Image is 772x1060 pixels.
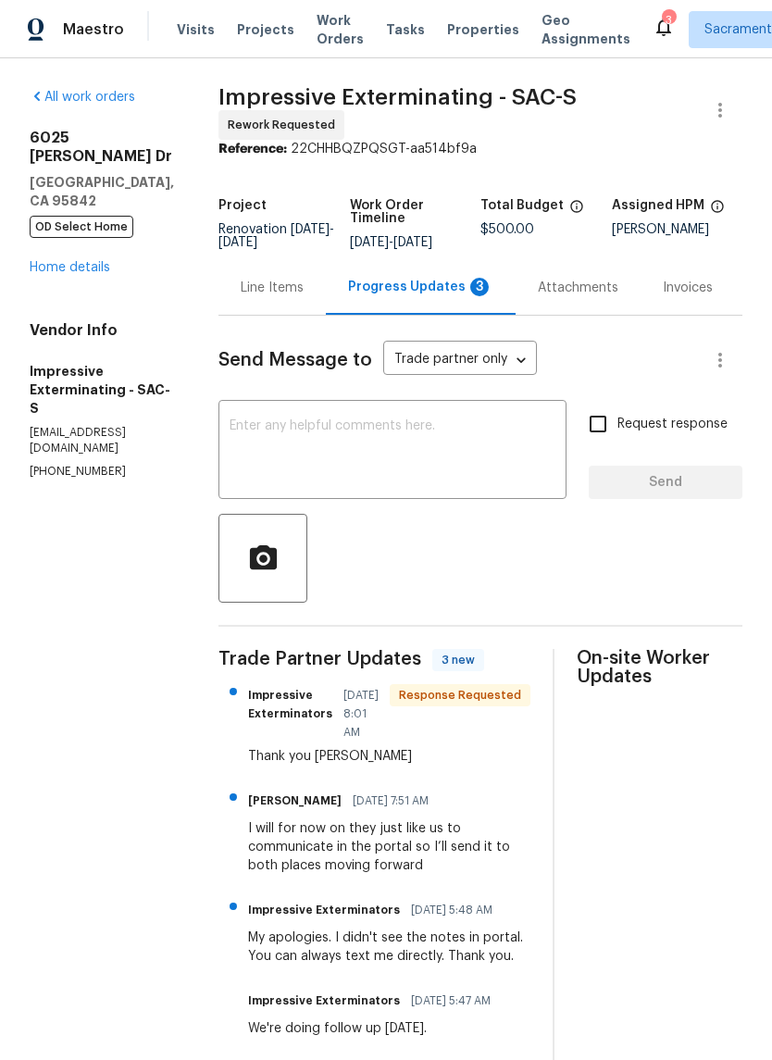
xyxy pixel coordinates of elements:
[248,1019,502,1038] div: We're doing follow up [DATE].
[228,116,342,134] span: Rework Requested
[30,261,110,274] a: Home details
[434,651,482,669] span: 3 new
[237,20,294,39] span: Projects
[393,236,432,249] span: [DATE]
[218,199,267,212] h5: Project
[480,199,564,212] h5: Total Budget
[291,223,330,236] span: [DATE]
[218,223,334,249] span: -
[248,747,530,766] div: Thank you [PERSON_NAME]
[248,991,400,1010] h6: Impressive Exterminators
[411,991,491,1010] span: [DATE] 5:47 AM
[350,236,389,249] span: [DATE]
[248,686,332,723] h6: Impressive Exterminators
[218,140,742,158] div: 22CHHBQZPQSGT-aa514bf9a
[663,279,713,297] div: Invoices
[392,686,529,705] span: Response Requested
[248,792,342,810] h6: [PERSON_NAME]
[542,11,630,48] span: Geo Assignments
[710,199,725,223] span: The hpm assigned to this work order.
[612,199,704,212] h5: Assigned HPM
[30,216,133,238] span: OD Select Home
[612,223,743,236] div: [PERSON_NAME]
[177,20,215,39] span: Visits
[218,143,287,156] b: Reference:
[248,929,530,966] div: My apologies. I didn't see the notes in portal. You can always text me directly. Thank you.
[569,199,584,223] span: The total cost of line items that have been proposed by Opendoor. This sum includes line items th...
[350,236,432,249] span: -
[248,819,530,875] div: I will for now on they just like us to communicate in the portal so I’ll send it to both places m...
[30,129,174,166] h2: 6025 [PERSON_NAME] Dr
[218,351,372,369] span: Send Message to
[447,20,519,39] span: Properties
[218,649,530,671] span: Trade Partner Updates
[30,425,174,456] p: [EMAIL_ADDRESS][DOMAIN_NAME]
[218,223,334,249] span: Renovation
[218,236,257,249] span: [DATE]
[30,173,174,210] h5: [GEOGRAPHIC_DATA], CA 95842
[241,279,304,297] div: Line Items
[470,278,489,296] div: 3
[353,792,429,810] span: [DATE] 7:51 AM
[317,11,364,48] span: Work Orders
[30,464,174,480] p: [PHONE_NUMBER]
[617,415,728,434] span: Request response
[63,20,124,39] span: Maestro
[30,91,135,104] a: All work orders
[386,23,425,36] span: Tasks
[30,362,174,418] h5: Impressive Exterminating - SAC-S
[350,199,481,225] h5: Work Order Timeline
[411,901,492,919] span: [DATE] 5:48 AM
[662,11,675,30] div: 3
[577,649,742,686] span: On-site Worker Updates
[248,901,400,919] h6: Impressive Exterminators
[348,278,493,296] div: Progress Updates
[218,86,577,108] span: Impressive Exterminating - SAC-S
[30,321,174,340] h4: Vendor Info
[538,279,618,297] div: Attachments
[480,223,534,236] span: $500.00
[343,686,379,742] span: [DATE] 8:01 AM
[383,345,537,376] div: Trade partner only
